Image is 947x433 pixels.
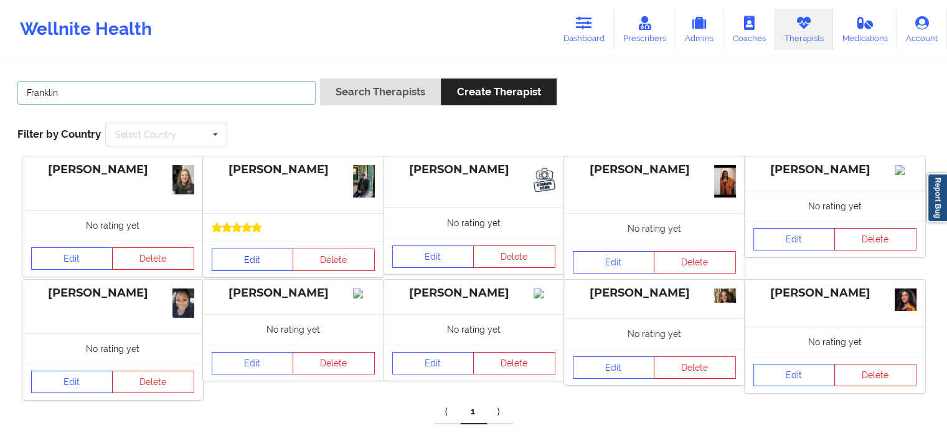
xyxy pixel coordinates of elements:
[654,251,736,274] button: Delete
[115,130,176,139] div: Select Country
[534,288,555,298] img: Image%2Fplaceholer-image.png
[392,352,474,374] a: Edit
[714,288,736,303] img: a5db6ba4-c95b-4349-b45a-f45c2c508137IMG_0368.jpg
[17,128,101,140] span: Filter by Country
[745,326,925,357] div: No rating yet
[573,356,655,379] a: Edit
[392,163,555,177] div: [PERSON_NAME]
[384,207,564,238] div: No rating yet
[654,356,736,379] button: Delete
[554,9,614,50] a: Dashboard
[31,371,113,393] a: Edit
[675,9,723,50] a: Admins
[212,352,294,374] a: Edit
[203,314,384,345] div: No rating yet
[353,165,375,198] img: 742059ab-f8a2-429e-b567-faf37b3a2954_de688f4b-7dec-4a4f-ade4-ac84dc8cbea0chad_sitting_outdoors_by...
[573,163,736,177] div: [PERSON_NAME]
[392,286,555,300] div: [PERSON_NAME]
[564,213,745,244] div: No rating yet
[573,286,736,300] div: [PERSON_NAME]
[564,318,745,349] div: No rating yet
[895,288,916,310] img: 0db94271-5286-468b-95c0-bdcef670fe29Headshot_(2).jpg
[753,228,836,250] a: Edit
[17,81,316,105] input: Search Keywords
[753,163,916,177] div: [PERSON_NAME]
[723,9,775,50] a: Coaches
[573,251,655,274] a: Edit
[753,286,916,300] div: [PERSON_NAME]
[22,333,203,364] div: No rating yet
[22,210,203,240] div: No rating yet
[172,165,194,194] img: 4741822c-4952-4137-a3b8-82414315d212_IMG_4663.jpeg
[461,399,487,424] a: 1
[384,314,564,345] div: No rating yet
[614,9,676,50] a: Prescribers
[834,364,916,386] button: Delete
[745,191,925,221] div: No rating yet
[212,163,375,177] div: [PERSON_NAME]
[112,371,194,393] button: Delete
[435,399,461,424] a: Previous item
[293,249,375,271] button: Delete
[320,79,441,105] button: Search Therapists
[353,288,375,298] img: Image%2Fplaceholer-image.png
[392,245,474,268] a: Edit
[753,364,836,386] a: Edit
[212,249,294,271] a: Edit
[31,286,194,300] div: [PERSON_NAME]
[714,165,736,197] img: 9cv6GJs4eyRyG6IHx0hnIiroznD9vA5N2ah3sLx_wKs.png
[435,399,513,424] div: Pagination Navigation
[897,9,947,50] a: Account
[473,245,555,268] button: Delete
[833,9,897,50] a: Medications
[834,228,916,250] button: Delete
[927,173,947,222] a: Report Bug
[212,286,375,300] div: [PERSON_NAME]
[487,399,513,424] a: Next item
[112,247,194,270] button: Delete
[31,247,113,270] a: Edit
[172,288,194,318] img: 20230310_122319.jpg
[293,352,375,374] button: Delete
[31,163,194,177] div: [PERSON_NAME]
[534,165,555,192] img: IMG_8877.jpeg
[473,352,555,374] button: Delete
[441,79,556,105] button: Create Therapist
[895,165,916,175] img: Image%2Fplaceholer-image.png
[775,9,833,50] a: Therapists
